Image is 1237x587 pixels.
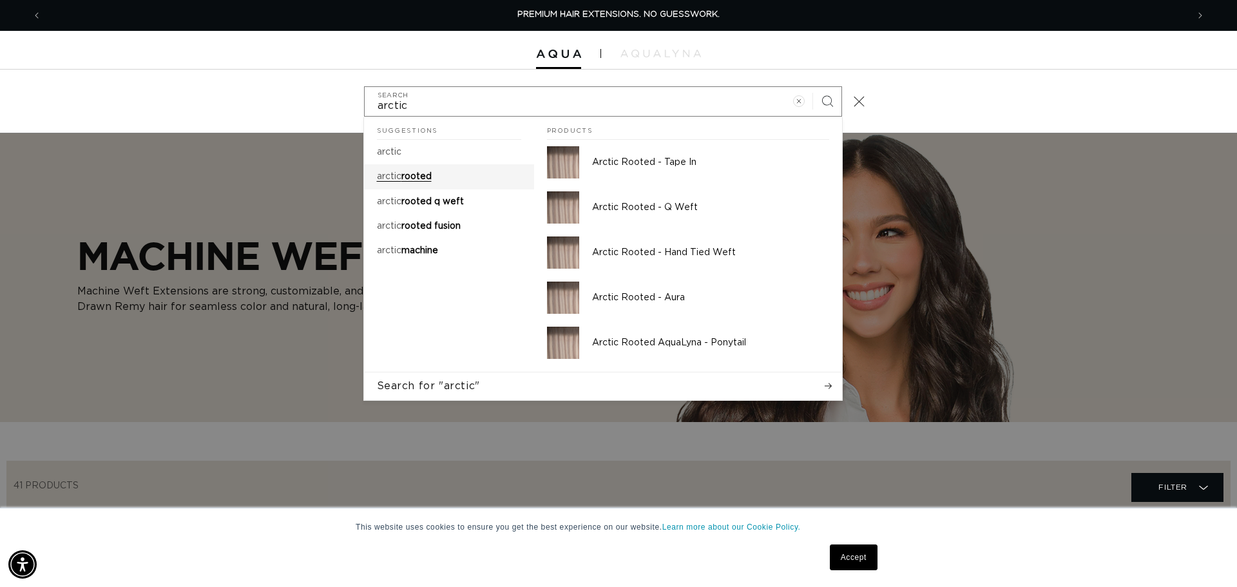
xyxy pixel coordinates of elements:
button: Close [845,87,874,115]
p: Arctic Rooted - Hand Tied Weft [592,247,829,258]
a: arctic machine [364,238,534,263]
mark: arctic [377,172,401,181]
button: Next announcement [1186,3,1214,28]
img: Arctic Rooted - Q Weft [547,191,579,224]
span: PREMIUM HAIR EXTENSIONS. NO GUESSWORK. [517,10,720,19]
p: arctic rooted fusion [377,220,461,232]
img: Aqua Hair Extensions [536,50,581,59]
button: Previous announcement [23,3,51,28]
mark: arctic [377,148,401,157]
a: arctic rooted fusion [364,214,534,238]
div: Accessibility Menu [8,550,37,579]
span: rooted [401,172,432,181]
a: Arctic Rooted - Aura [534,275,842,320]
span: rooted q weft [401,197,464,206]
a: Learn more about our Cookie Policy. [662,523,801,532]
p: Arctic Rooted - Tape In [592,157,829,168]
mark: arctic [377,222,401,231]
mark: arctic [377,197,401,206]
p: arctic rooted [377,171,432,182]
a: Arctic Rooted AquaLyna - Ponytail [534,320,842,365]
p: Arctic Rooted - Aura [592,292,829,303]
img: Arctic Rooted - Aura [547,282,579,314]
img: Arctic Rooted - Tape In [547,146,579,178]
p: arctic [377,146,401,158]
a: arctic rooted q weft [364,189,534,214]
iframe: Chat Widget [1173,525,1237,587]
img: Arctic Rooted AquaLyna - Ponytail [547,327,579,359]
button: Clear search term [785,87,813,115]
img: aqualyna.com [620,50,701,57]
a: arctic rooted [364,164,534,189]
a: Accept [830,544,877,570]
summary: Filter [1131,473,1223,502]
mark: arctic [377,246,401,255]
p: Arctic Rooted AquaLyna - Ponytail [592,337,829,349]
input: Search [365,87,841,116]
h2: Products [547,117,829,140]
p: arctic rooted q weft [377,196,464,207]
a: Arctic Rooted - Hand Tied Weft [534,230,842,275]
a: Arctic Rooted - Tape In [534,140,842,185]
button: Search [813,87,841,115]
span: rooted fusion [401,222,461,231]
span: Filter [1158,475,1187,499]
p: This website uses cookies to ensure you get the best experience on our website. [356,521,881,533]
a: Arctic Rooted - Q Weft [534,185,842,230]
img: Arctic Rooted - Hand Tied Weft [547,236,579,269]
p: arctic machine [377,245,438,256]
span: Search for "arctic" [377,379,480,393]
span: machine [401,246,438,255]
a: arctic [364,140,534,164]
h2: Suggestions [377,117,521,140]
p: Arctic Rooted - Q Weft [592,202,829,213]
